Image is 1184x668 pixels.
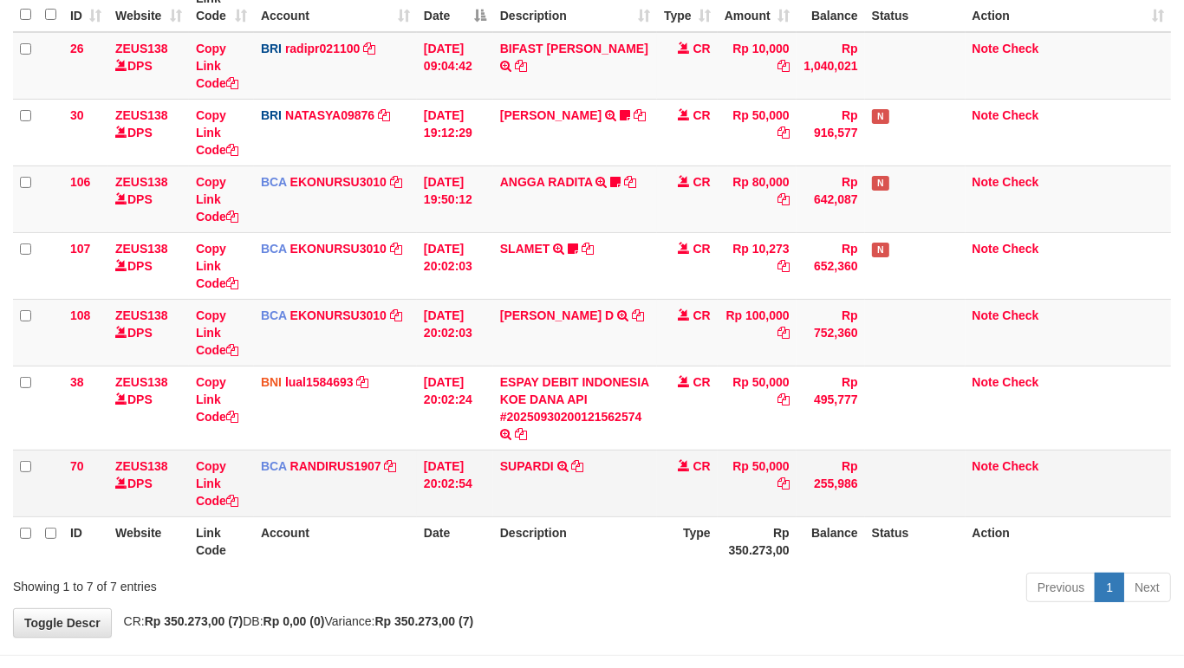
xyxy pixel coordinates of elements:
span: Has Note [872,243,889,257]
span: 108 [70,308,90,322]
td: DPS [108,99,189,165]
td: [DATE] 20:02:54 [417,450,493,516]
a: EKONURSU3010 [290,308,387,322]
a: Copy Link Code [196,375,238,424]
th: Description [493,516,657,566]
a: Copy DANA ARIFRAHMATPR to clipboard [634,108,646,122]
a: ZEUS138 [115,375,168,389]
strong: Rp 0,00 (0) [263,614,325,628]
td: DPS [108,450,189,516]
a: Check [1003,108,1039,122]
a: Copy Link Code [196,175,238,224]
td: DPS [108,165,189,232]
a: Copy SLAMET to clipboard [582,242,594,256]
a: NATASYA09876 [285,108,374,122]
td: Rp 80,000 [718,165,797,232]
a: SLAMET [500,242,550,256]
span: 38 [70,375,84,389]
span: BCA [261,308,287,322]
a: Previous [1026,573,1096,602]
th: Action [966,516,1171,566]
span: CR: DB: Variance: [115,614,474,628]
a: Note [973,108,999,122]
span: CR [693,375,711,389]
a: ZEUS138 [115,242,168,256]
span: 30 [70,108,84,122]
a: Copy Rp 10,273 to clipboard [777,259,790,273]
span: CR [693,108,711,122]
a: Copy lual1584693 to clipboard [356,375,368,389]
td: DPS [108,232,189,299]
td: Rp 10,273 [718,232,797,299]
a: Copy Rp 100,000 to clipboard [777,326,790,340]
a: Copy ANGGA RADITA to clipboard [624,175,636,189]
a: EKONURSU3010 [290,242,387,256]
td: DPS [108,32,189,100]
a: Copy Link Code [196,242,238,290]
a: Check [1003,242,1039,256]
th: Date [417,516,493,566]
span: 107 [70,242,90,256]
a: Check [1003,308,1039,322]
td: [DATE] 19:12:29 [417,99,493,165]
span: BRI [261,108,282,122]
td: DPS [108,366,189,450]
a: ESPAY DEBIT INDONESIA KOE DANA API #20250930200121562574 [500,375,649,424]
th: Status [865,516,966,566]
td: Rp 50,000 [718,366,797,450]
a: Copy radipr021100 to clipboard [363,42,375,55]
a: Copy MUHAMMAD GHAIZAN D to clipboard [632,308,644,322]
th: Balance [797,516,865,566]
a: Check [1003,42,1039,55]
th: Type [657,516,718,566]
a: lual1584693 [285,375,354,389]
a: ZEUS138 [115,308,168,322]
a: Check [1003,175,1039,189]
a: ZEUS138 [115,42,168,55]
span: 70 [70,459,84,473]
strong: Rp 350.273,00 (7) [145,614,244,628]
a: SUPARDI [500,459,554,473]
a: Copy SUPARDI to clipboard [572,459,584,473]
span: BNI [261,375,282,389]
a: Note [973,175,999,189]
a: Copy ESPAY DEBIT INDONESIA KOE DANA API #20250930200121562574 to clipboard [515,427,527,441]
a: Copy Rp 80,000 to clipboard [777,192,790,206]
th: Website [108,516,189,566]
strong: Rp 350.273,00 (7) [375,614,474,628]
span: CR [693,42,711,55]
a: Copy EKONURSU3010 to clipboard [390,242,402,256]
span: CR [693,459,711,473]
a: Copy RANDIRUS1907 to clipboard [385,459,397,473]
a: Copy Rp 10,000 to clipboard [777,59,790,73]
a: Copy Rp 50,000 to clipboard [777,477,790,490]
th: Rp 350.273,00 [718,516,797,566]
a: EKONURSU3010 [290,175,387,189]
a: Note [973,308,999,322]
span: 106 [70,175,90,189]
th: Account [254,516,417,566]
a: Toggle Descr [13,608,112,638]
span: Has Note [872,109,889,124]
a: Copy Rp 50,000 to clipboard [777,126,790,139]
span: CR [693,242,711,256]
a: Check [1003,375,1039,389]
td: Rp 916,577 [797,99,865,165]
td: [DATE] 20:02:24 [417,366,493,450]
a: radipr021100 [285,42,360,55]
td: Rp 10,000 [718,32,797,100]
span: 26 [70,42,84,55]
span: CR [693,175,711,189]
td: Rp 100,000 [718,299,797,366]
a: Copy NATASYA09876 to clipboard [378,108,390,122]
a: ZEUS138 [115,108,168,122]
td: Rp 495,777 [797,366,865,450]
a: Note [973,459,999,473]
span: BCA [261,175,287,189]
a: ANGGA RADITA [500,175,593,189]
td: Rp 652,360 [797,232,865,299]
td: [DATE] 19:50:12 [417,165,493,232]
a: Copy EKONURSU3010 to clipboard [390,308,402,322]
td: [DATE] 09:04:42 [417,32,493,100]
a: Note [973,242,999,256]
